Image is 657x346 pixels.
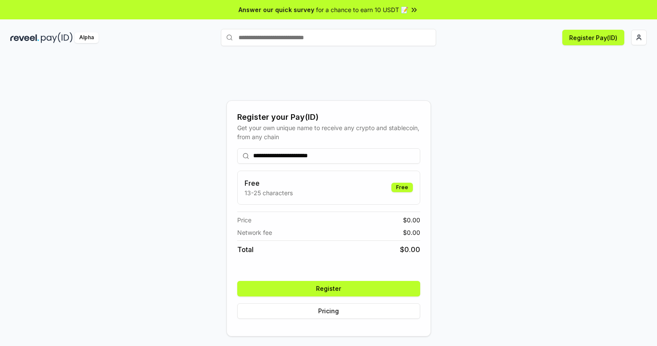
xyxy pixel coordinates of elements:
[237,215,251,224] span: Price
[400,244,420,255] span: $ 0.00
[237,123,420,141] div: Get your own unique name to receive any crypto and stablecoin, from any chain
[403,228,420,237] span: $ 0.00
[10,32,39,43] img: reveel_dark
[316,5,408,14] span: for a chance to earn 10 USDT 📝
[41,32,73,43] img: pay_id
[237,281,420,296] button: Register
[237,303,420,319] button: Pricing
[245,188,293,197] p: 13-25 characters
[237,228,272,237] span: Network fee
[391,183,413,192] div: Free
[245,178,293,188] h3: Free
[237,244,254,255] span: Total
[403,215,420,224] span: $ 0.00
[237,111,420,123] div: Register your Pay(ID)
[239,5,314,14] span: Answer our quick survey
[562,30,624,45] button: Register Pay(ID)
[74,32,99,43] div: Alpha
